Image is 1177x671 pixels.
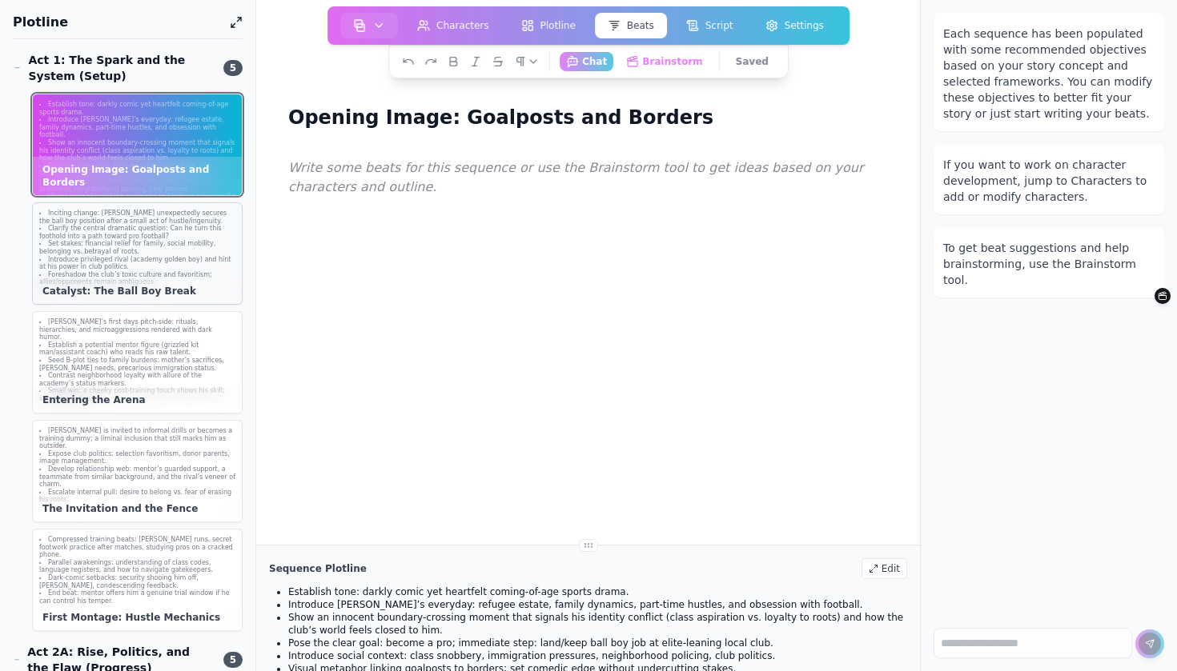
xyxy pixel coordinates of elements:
[39,256,235,271] li: Introduce privileged rival (academy golden boy) and hint at his power in club politics.
[39,225,235,240] li: Clarify the central dramatic question: Can he turn this foothold into a path toward pro football?
[39,318,235,341] li: [PERSON_NAME]’s first days pitch-side: rituals, hierarchies, and microaggressions rendered with d...
[269,562,367,575] h2: Sequence Plotline
[620,52,709,71] button: Brainstorm
[670,10,749,42] a: Script
[39,210,235,225] li: Inciting change: [PERSON_NAME] unexpectedly secures the ball boy position after a small act of hu...
[39,271,235,286] li: Foreshadow the club’s toxic culture and favoritism; allies/opponents remain ambiguous.
[39,450,235,465] li: Expose club politics: selection favoritism, donor parents, image management.
[288,649,907,662] li: Introduce social context: class snobbery, immigration pressures, neighborhood policing, club poli...
[33,157,242,195] div: Opening Image: Goalposts and Borders
[33,278,242,304] div: Catalyst: The Ball Boy Break
[595,13,667,38] button: Beats
[39,536,235,559] li: Compressed training beats: [PERSON_NAME] runs, secret footwork practice after matches, studying p...
[353,19,366,32] img: storyboard
[33,605,242,630] div: First Montage: Hustle Mechanics
[943,157,1155,205] div: If you want to work on character development, jump to Characters to add or modify characters.
[223,60,243,76] span: 5
[592,10,670,42] a: Beats
[39,465,235,489] li: Develop relationship web: mentor’s guarded support, a teammate from similar background, and the r...
[282,102,720,133] h1: Opening Image: Goalposts and Borders
[505,10,592,42] a: Plotline
[39,139,235,162] li: Show an innocent boundary-crossing moment that signals his identity conflict (class aspiration vs...
[39,240,235,255] li: Set stakes: financial relief for family, social mobility, belonging vs. betrayal of roots.
[753,13,837,38] button: Settings
[943,240,1155,288] div: To get beat suggestions and help brainstorming, use the Brainstorm tool.
[39,589,235,605] li: End beat: mentor offers him a genuine trial window if he can control his temper.
[288,637,907,649] li: Pose the clear goal: become a pro; immediate step: land/keep ball boy job at elite-leaning local ...
[39,372,235,387] li: Contrast neighborhood loyalty with allure of the academy’s status markers.
[560,52,613,71] button: Chat
[288,611,907,637] li: Show an innocent boundary-crossing moment that signals his identity conflict (class aspiration vs...
[288,585,907,598] li: Establish tone: darkly comic yet heartfelt coming-of-age sports drama.
[401,10,505,42] a: Characters
[33,496,242,521] div: The Invitation and the Fence
[39,116,235,139] li: Introduce [PERSON_NAME]’s everyday: refugee estate, family dynamics, part-time hustles, and obses...
[288,598,907,611] li: Introduce [PERSON_NAME]’s everyday: refugee estate, family dynamics, part-time hustles, and obses...
[13,13,223,32] h1: Plotline
[673,13,746,38] button: Script
[729,52,775,71] button: Saved
[943,26,1155,122] div: Each sequence has been populated with some recommended objectives based on your story concept and...
[862,558,907,579] div: Edit
[33,387,242,413] div: Entering the Arena
[223,652,243,668] span: 5
[39,101,235,116] li: Establish tone: darkly comic yet heartfelt coming-of-age sports drama.
[39,574,235,589] li: Dark-comic setbacks: security shooing him off, [PERSON_NAME], condescending feedback.
[13,52,214,84] div: Act 1: The Spark and the System (Setup)
[749,10,840,42] a: Settings
[39,357,235,372] li: Seed B-plot ties to family burdens: mother’s sacrifices, [PERSON_NAME] needs, precarious immigrat...
[1155,288,1171,304] button: Brainstorm
[404,13,502,38] button: Characters
[39,489,235,504] li: Escalate internal pull: desire to belong vs. fear of erasing his roots.
[508,13,588,38] button: Plotline
[39,427,235,450] li: [PERSON_NAME] is invited to informal drills or becomes a training dummy; a liminal inclusion that...
[39,341,235,357] li: Establish a potential mentor figure (grizzled kit man/assistant coach) who reads his raw talent.
[39,559,235,574] li: Parallel awakenings: understanding of class codes, language registers, and how to navigate gateke...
